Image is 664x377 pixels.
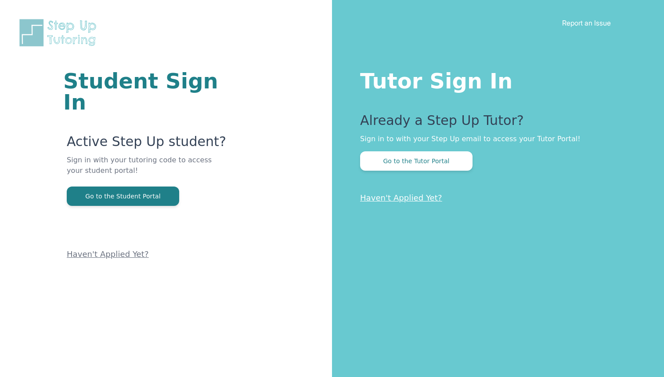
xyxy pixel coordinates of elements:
p: Active Step Up student? [67,134,227,155]
a: Haven't Applied Yet? [67,249,149,259]
a: Haven't Applied Yet? [360,193,442,202]
a: Go to the Student Portal [67,192,179,200]
h1: Student Sign In [63,70,227,113]
img: Step Up Tutoring horizontal logo [18,18,102,48]
p: Already a Step Up Tutor? [360,113,629,134]
a: Report an Issue [562,18,611,27]
h1: Tutor Sign In [360,67,629,92]
button: Go to the Student Portal [67,187,179,206]
p: Sign in with your tutoring code to access your student portal! [67,155,227,187]
a: Go to the Tutor Portal [360,157,473,165]
p: Sign in to with your Step Up email to access your Tutor Portal! [360,134,629,144]
button: Go to the Tutor Portal [360,151,473,171]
